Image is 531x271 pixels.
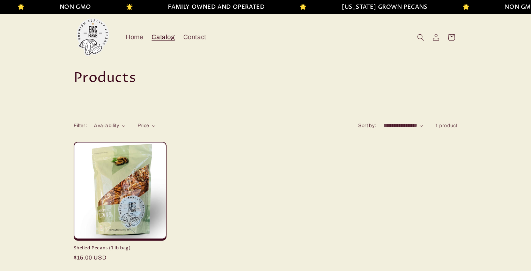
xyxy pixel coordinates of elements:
[179,29,211,45] a: Contact
[413,30,428,45] summary: Search
[435,123,457,128] span: 1 product
[121,29,147,45] a: Home
[74,122,87,129] h2: Filter:
[183,33,206,41] span: Contact
[138,123,149,128] span: Price
[71,15,115,59] a: EKC Pecans
[138,122,156,129] summary: Price
[94,123,119,128] span: Availability
[74,69,458,87] h1: Products
[462,2,469,12] li: 🌟
[126,33,143,41] span: Home
[94,122,125,129] summary: Availability (0 selected)
[341,2,427,12] li: [US_STATE] GROWN PECANS
[16,2,24,12] li: 🌟
[125,2,132,12] li: 🌟
[358,123,376,128] label: Sort by:
[74,245,167,251] a: Shelled Pecans (1 lb bag)
[147,29,179,45] a: Catalog
[74,18,112,57] img: EKC Pecans
[167,2,264,12] li: FAMILY OWNED AND OPERATED
[152,33,175,41] span: Catalog
[298,2,306,12] li: 🌟
[58,2,90,12] li: NON GMO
